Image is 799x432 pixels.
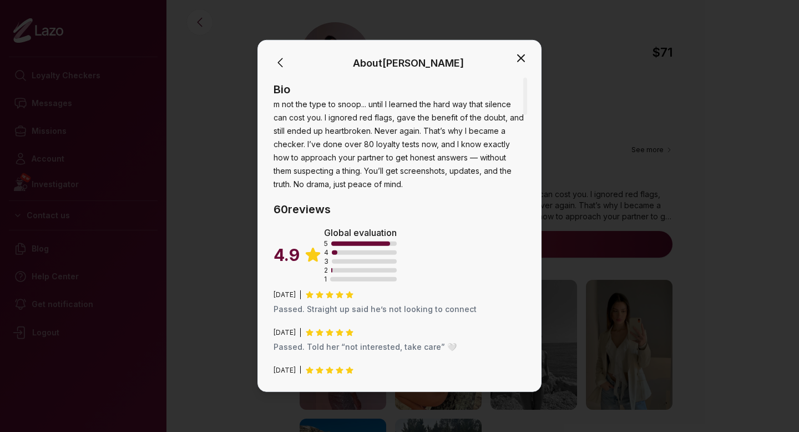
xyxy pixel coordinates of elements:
[324,266,328,275] span: 2
[274,82,525,97] p: Bio
[274,99,524,189] span: m not the type to snoop... until I learned the hard way that silence can cost you. I ignored red ...
[274,202,525,217] h4: 60 reviews
[324,257,328,266] span: 3
[274,290,296,299] span: [DATE]
[324,275,327,284] span: 1
[274,341,525,353] p: Passed. Told her “not interested, take care” 🤍
[324,248,328,257] span: 4
[274,304,525,315] p: Passed. Straight up said he’s not looking to connect
[274,328,296,337] span: [DATE]
[353,56,464,71] div: About [PERSON_NAME]
[274,366,296,375] span: [DATE]
[324,239,328,248] span: 5
[324,226,397,239] p: Global evaluation
[274,245,300,265] span: 4.9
